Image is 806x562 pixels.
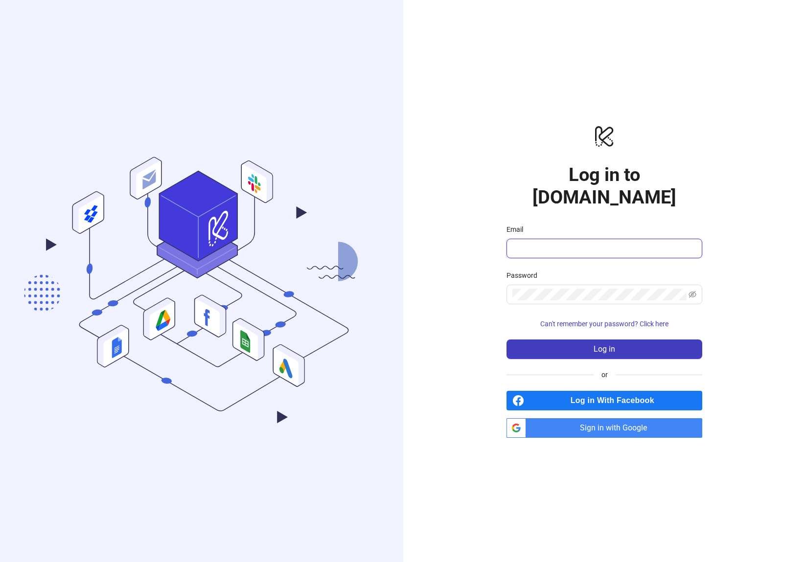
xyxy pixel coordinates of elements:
span: Sign in with Google [530,418,702,438]
a: Sign in with Google [507,418,702,438]
a: Can't remember your password? Click here [507,320,702,328]
span: eye-invisible [689,291,696,298]
button: Can't remember your password? Click here [507,316,702,332]
input: Email [512,243,694,254]
span: Log in With Facebook [528,391,702,410]
span: Can't remember your password? Click here [540,320,668,328]
span: or [594,369,616,380]
h1: Log in to [DOMAIN_NAME] [507,163,702,208]
label: Email [507,224,530,235]
button: Log in [507,339,702,359]
input: Password [512,289,687,300]
span: Log in [594,345,615,354]
a: Log in With Facebook [507,391,702,410]
label: Password [507,270,544,281]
